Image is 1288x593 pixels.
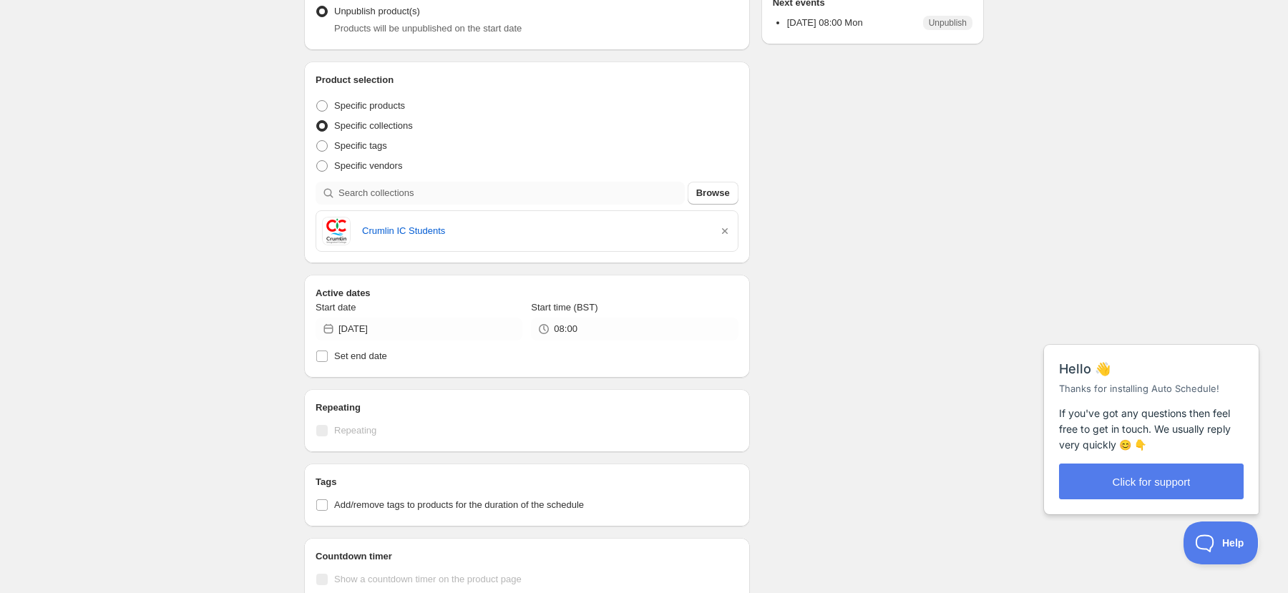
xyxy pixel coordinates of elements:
[334,140,387,151] span: Specific tags
[1037,309,1267,521] iframe: Help Scout Beacon - Messages and Notifications
[787,16,863,30] p: [DATE] 08:00 Mon
[929,17,967,29] span: Unpublish
[1184,521,1259,564] iframe: Help Scout Beacon - Open
[334,120,413,131] span: Specific collections
[316,73,738,87] h2: Product selection
[334,6,420,16] span: Unpublish product(s)
[316,302,356,313] span: Start date
[316,401,738,415] h2: Repeating
[531,302,597,313] span: Start time (BST)
[316,475,738,489] h2: Tags
[334,23,522,34] span: Products will be unpublished on the start date
[316,549,738,564] h2: Countdown timer
[362,224,706,238] a: Crumlin IC Students
[688,182,738,205] button: Browse
[338,182,685,205] input: Search collections
[334,499,584,510] span: Add/remove tags to products for the duration of the schedule
[316,286,738,300] h2: Active dates
[696,186,730,200] span: Browse
[334,160,402,171] span: Specific vendors
[334,351,387,361] span: Set end date
[334,574,522,584] span: Show a countdown timer on the product page
[334,100,405,111] span: Specific products
[334,425,376,436] span: Repeating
